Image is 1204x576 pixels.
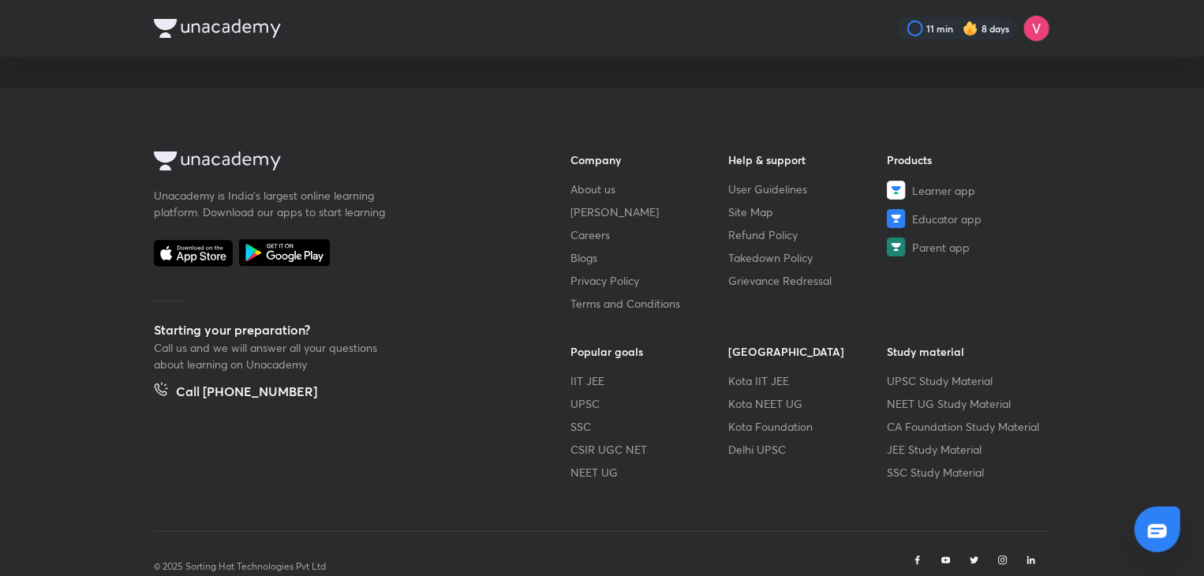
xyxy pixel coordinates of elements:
a: Kota NEET UG [729,395,888,412]
a: Site Map [729,204,888,220]
a: JEE Study Material [887,441,1045,458]
p: © 2025 Sorting Hat Technologies Pvt Ltd [154,559,326,574]
a: Privacy Policy [570,272,729,289]
h6: Company [570,151,729,168]
p: Call us and we will answer all your questions about learning on Unacademy [154,339,391,372]
img: Parent app [887,238,906,256]
a: NEET UG [570,464,729,481]
a: [PERSON_NAME] [570,204,729,220]
h6: Help & support [729,151,888,168]
span: Parent app [912,239,970,256]
h6: [GEOGRAPHIC_DATA] [729,343,888,360]
a: Refund Policy [729,226,888,243]
a: NEET UG Study Material [887,395,1045,412]
h6: Products [887,151,1045,168]
h5: Call [PHONE_NUMBER] [176,382,317,404]
a: Terms and Conditions [570,295,729,312]
img: Company Logo [154,19,281,38]
a: Takedown Policy [729,249,888,266]
img: Learner app [887,181,906,200]
img: Vishwa Desai [1023,15,1050,42]
a: Company Logo [154,151,520,174]
a: CA Foundation Study Material [887,418,1045,435]
a: Learner app [887,181,1045,200]
span: Educator app [912,211,982,227]
a: Grievance Redressal [729,272,888,289]
h6: Popular goals [570,343,729,360]
p: Unacademy is India’s largest online learning platform. Download our apps to start learning [154,187,391,220]
span: Learner app [912,182,975,199]
a: Blogs [570,249,729,266]
a: CSIR UGC NET [570,441,729,458]
h5: Starting your preparation? [154,320,520,339]
a: About us [570,181,729,197]
span: Careers [570,226,610,243]
a: SSC Study Material [887,464,1045,481]
a: UPSC Study Material [887,372,1045,389]
img: Educator app [887,209,906,228]
a: Educator app [887,209,1045,228]
a: IIT JEE [570,372,729,389]
a: SSC [570,418,729,435]
a: Kota IIT JEE [729,372,888,389]
img: streak [963,21,978,36]
a: Call [PHONE_NUMBER] [154,382,317,404]
a: Delhi UPSC [729,441,888,458]
a: UPSC [570,395,729,412]
a: Parent app [887,238,1045,256]
h6: Study material [887,343,1045,360]
a: User Guidelines [729,181,888,197]
a: Kota Foundation [729,418,888,435]
a: Careers [570,226,729,243]
img: Company Logo [154,151,281,170]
